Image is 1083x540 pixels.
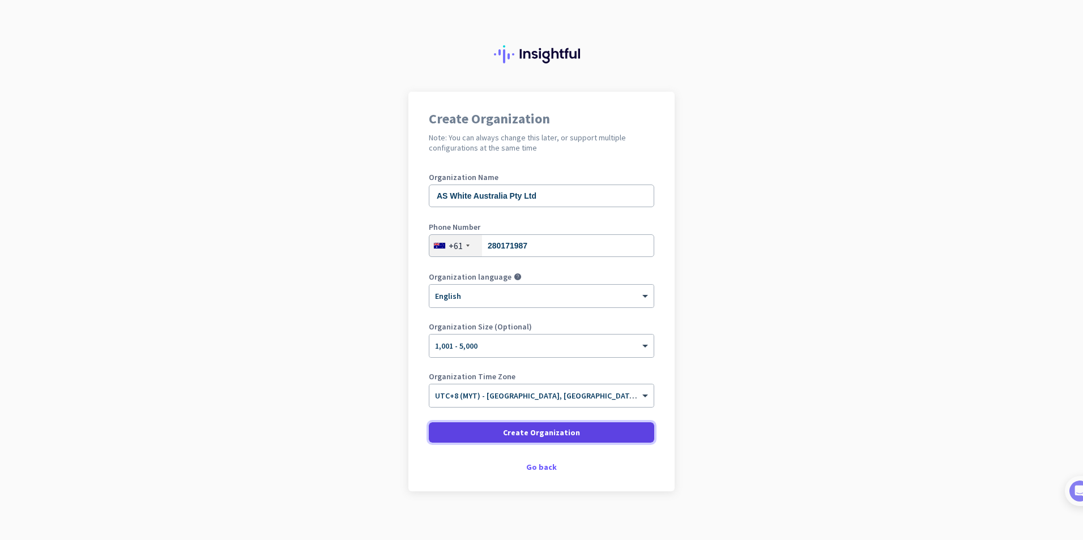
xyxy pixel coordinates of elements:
[429,173,654,181] label: Organization Name
[429,112,654,126] h1: Create Organization
[429,463,654,471] div: Go back
[429,223,654,231] label: Phone Number
[429,323,654,331] label: Organization Size (Optional)
[514,273,522,281] i: help
[429,234,654,257] input: 2 1234 5678
[429,273,511,281] label: Organization language
[494,45,589,63] img: Insightful
[429,422,654,443] button: Create Organization
[429,185,654,207] input: What is the name of your organization?
[429,372,654,380] label: Organization Time Zone
[429,132,654,153] h2: Note: You can always change this later, or support multiple configurations at the same time
[449,240,463,251] div: +61
[503,427,580,438] span: Create Organization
